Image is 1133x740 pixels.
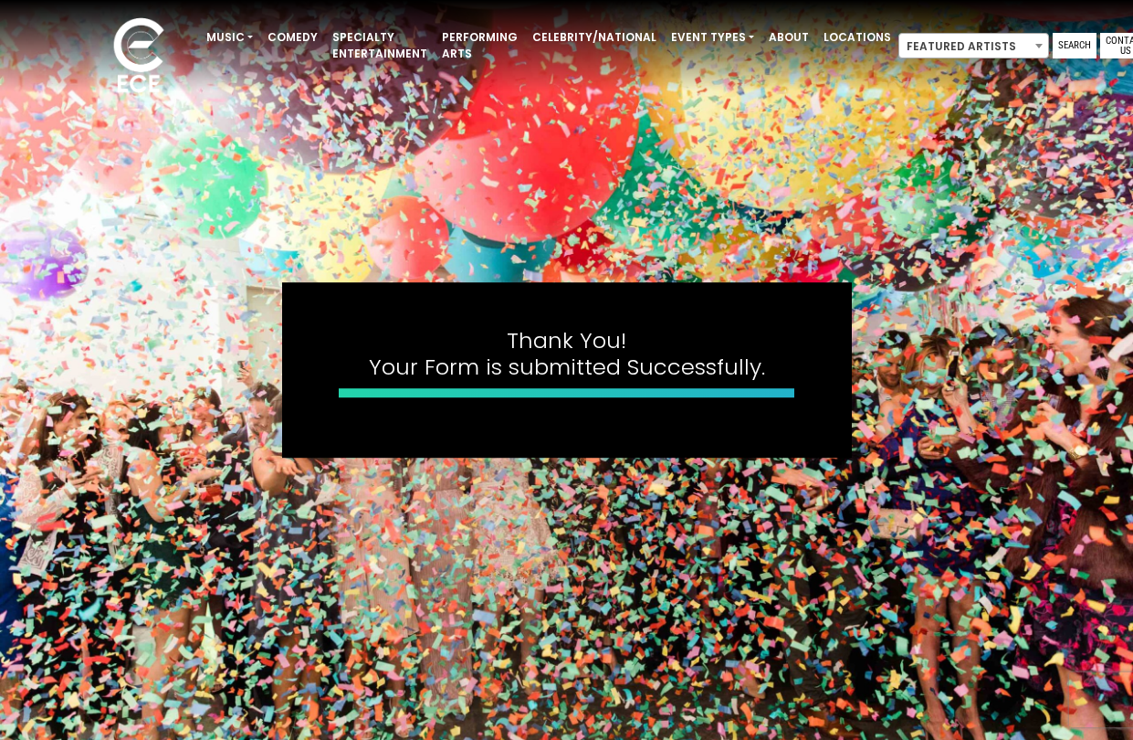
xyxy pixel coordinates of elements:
a: Music [199,22,260,53]
a: About [761,22,816,53]
img: ece_new_logo_whitev2-1.png [93,13,184,101]
a: Locations [816,22,898,53]
a: Celebrity/National [525,22,664,53]
h4: Thank You! Your Form is submitted Successfully. [339,328,795,381]
span: Featured Artists [899,34,1048,59]
a: Comedy [260,22,325,53]
a: Specialty Entertainment [325,22,435,69]
a: Search [1053,33,1096,58]
a: Event Types [664,22,761,53]
a: Performing Arts [435,22,525,69]
span: Featured Artists [898,33,1049,58]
